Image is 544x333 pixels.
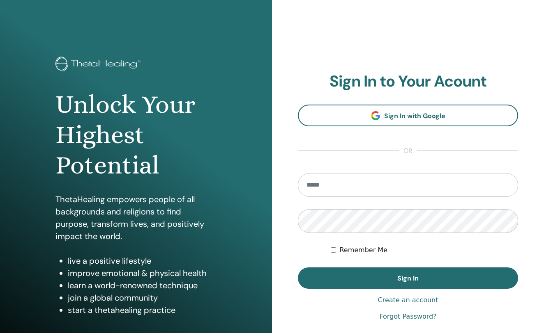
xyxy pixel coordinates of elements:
[378,295,438,305] a: Create an account
[298,267,518,289] button: Sign In
[68,292,216,304] li: join a global community
[399,146,417,156] span: or
[339,245,387,255] label: Remember Me
[68,279,216,292] li: learn a world-renowned technique
[331,245,518,255] div: Keep me authenticated indefinitely or until I manually logout
[68,255,216,267] li: live a positive lifestyle
[298,72,518,91] h2: Sign In to Your Acount
[68,267,216,279] li: improve emotional & physical health
[55,193,216,242] p: ThetaHealing empowers people of all backgrounds and religions to find purpose, transform lives, a...
[68,304,216,316] li: start a thetahealing practice
[384,112,445,120] span: Sign In with Google
[397,274,419,283] span: Sign In
[298,105,518,126] a: Sign In with Google
[55,89,216,181] h1: Unlock Your Highest Potential
[379,312,436,322] a: Forgot Password?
